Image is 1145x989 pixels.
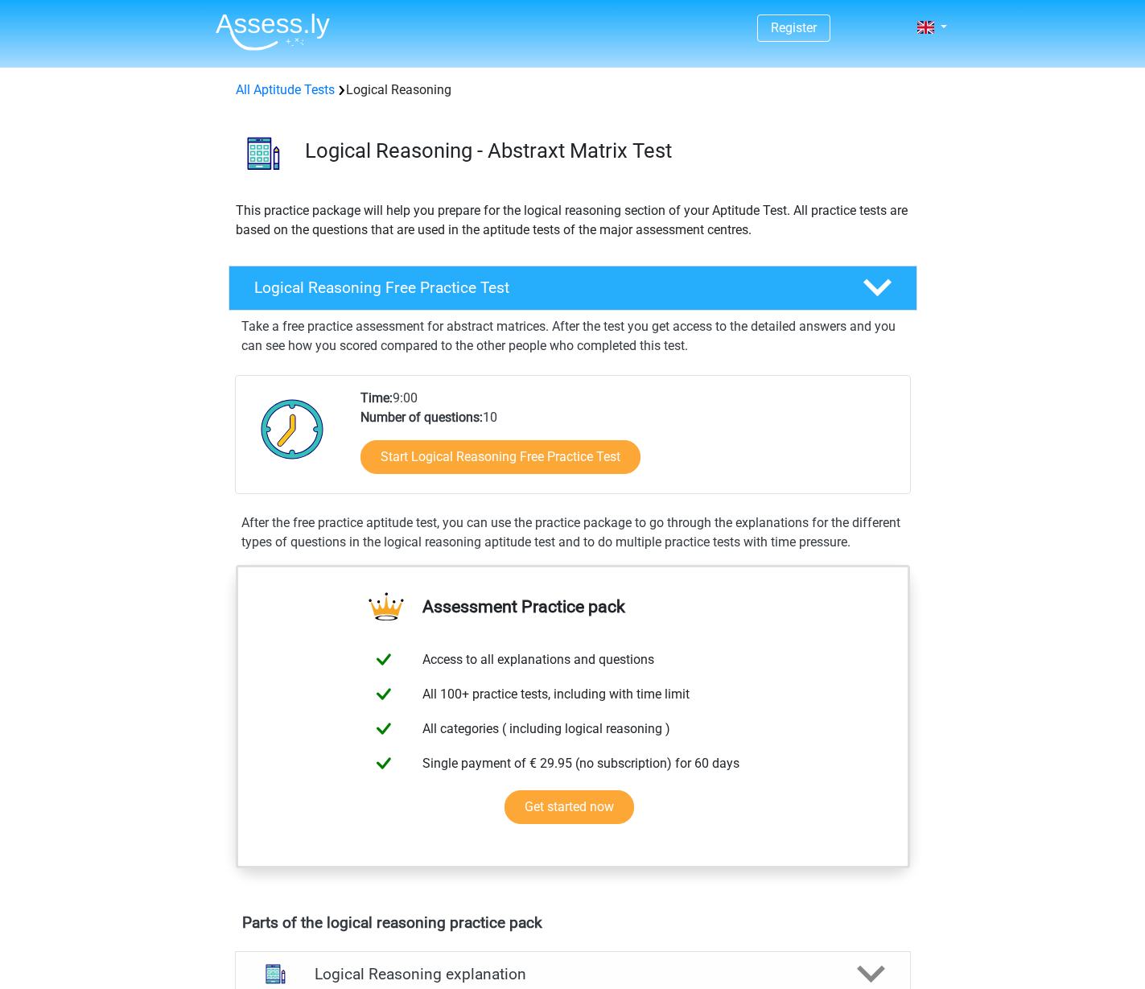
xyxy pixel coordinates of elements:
a: Register [771,20,817,35]
a: Start Logical Reasoning Free Practice Test [360,440,640,474]
p: This practice package will help you prepare for the logical reasoning section of your Aptitude Te... [236,201,910,240]
p: Take a free practice assessment for abstract matrices. After the test you get access to the detai... [241,317,904,356]
img: logical reasoning [229,119,298,187]
a: All Aptitude Tests [236,82,335,97]
b: Number of questions: [360,410,483,425]
h4: Parts of the logical reasoning practice pack [242,913,904,932]
h3: Logical Reasoning - Abstraxt Matrix Test [305,138,904,163]
h4: Logical Reasoning Free Practice Test [254,278,837,297]
a: Get started now [505,790,634,824]
div: 9:00 10 [348,389,909,493]
a: Logical Reasoning Free Practice Test [222,266,924,311]
div: Logical Reasoning [229,80,916,100]
b: Time: [360,390,393,406]
img: Clock [252,389,333,469]
img: Assessly [216,13,330,51]
div: After the free practice aptitude test, you can use the practice package to go through the explana... [235,513,911,552]
h4: Logical Reasoning explanation [315,965,831,983]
